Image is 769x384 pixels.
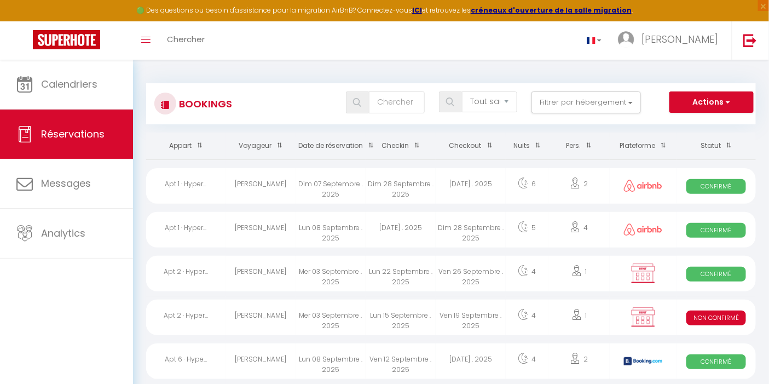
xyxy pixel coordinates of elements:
img: logout [743,33,757,47]
a: Chercher [159,21,213,60]
input: Chercher [369,91,424,113]
span: Chercher [167,33,205,45]
th: Sort by checkout [436,133,506,159]
a: ICI [412,5,422,15]
img: ... [618,31,634,48]
span: Réservations [41,127,105,141]
span: Calendriers [41,77,97,91]
h3: Bookings [176,91,232,116]
th: Sort by rentals [146,133,226,159]
button: Actions [669,91,754,113]
th: Sort by people [548,133,609,159]
th: Sort by status [677,133,756,159]
th: Sort by booking date [296,133,366,159]
button: Ouvrir le widget de chat LiveChat [9,4,42,37]
span: [PERSON_NAME] [641,32,718,46]
a: ... [PERSON_NAME] [610,21,732,60]
th: Sort by nights [506,133,548,159]
img: Super Booking [33,30,100,49]
th: Sort by checkin [366,133,436,159]
span: Messages [41,176,91,190]
a: créneaux d'ouverture de la salle migration [471,5,632,15]
th: Sort by guest [226,133,296,159]
button: Filtrer par hébergement [531,91,641,113]
span: Analytics [41,226,85,240]
th: Sort by channel [610,133,677,159]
